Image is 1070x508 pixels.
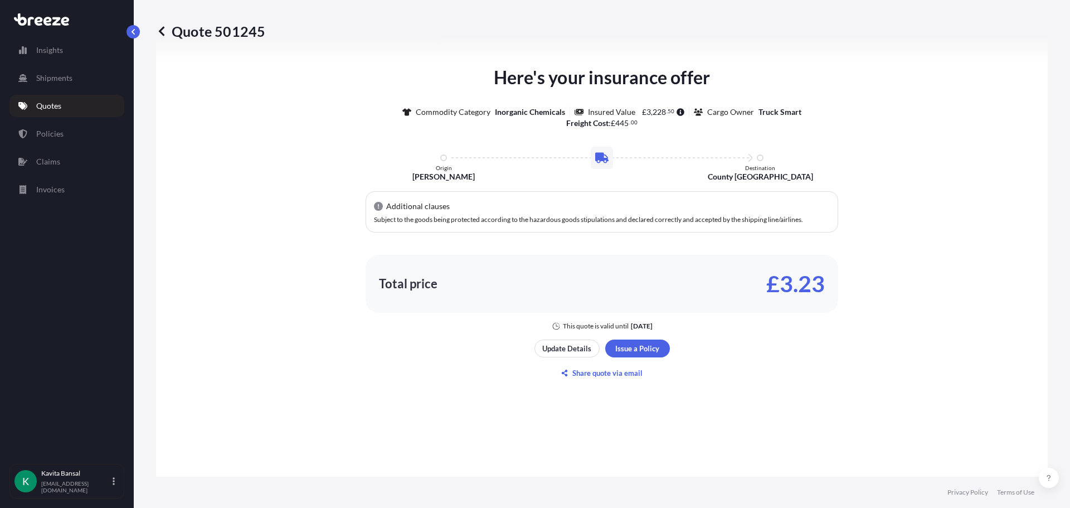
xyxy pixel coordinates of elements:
[572,367,643,379] p: Share quote via email
[36,45,63,56] p: Insights
[667,109,668,113] span: .
[9,123,124,145] a: Policies
[631,120,638,124] span: 00
[708,171,813,182] p: County [GEOGRAPHIC_DATA]
[997,488,1034,497] a: Terms of Use
[534,340,600,357] button: Update Details
[41,480,110,494] p: [EMAIL_ADDRESS][DOMAIN_NAME]
[41,469,110,478] p: Kavita Bansal
[374,215,803,224] span: Subject to the goods being protected according to the hazardous goods stipulations and declared c...
[412,171,475,182] p: [PERSON_NAME]
[9,151,124,173] a: Claims
[642,108,646,116] span: £
[9,95,124,117] a: Quotes
[707,107,754,118] p: Cargo Owner
[156,22,265,40] p: Quote 501245
[495,107,565,118] p: Inorganic Chemicals
[36,156,60,167] p: Claims
[758,107,801,118] p: Truck Smart
[615,119,629,127] span: 445
[379,278,437,289] p: Total price
[629,120,630,124] span: .
[566,118,638,129] p: :
[651,108,653,116] span: ,
[566,118,609,128] b: Freight Cost
[563,322,629,331] p: This quote is valid until
[36,128,64,139] p: Policies
[588,107,635,118] p: Insured Value
[947,488,988,497] a: Privacy Policy
[386,201,450,212] p: Additional clauses
[542,343,591,354] p: Update Details
[615,343,659,354] p: Issue a Policy
[534,364,670,382] button: Share quote via email
[653,108,666,116] span: 228
[36,184,65,195] p: Invoices
[605,340,670,357] button: Issue a Policy
[9,67,124,89] a: Shipments
[9,39,124,61] a: Insights
[611,119,615,127] span: £
[766,275,825,293] p: £3.23
[494,64,710,91] p: Here's your insurance offer
[436,165,452,171] p: Origin
[36,72,72,84] p: Shipments
[36,100,61,112] p: Quotes
[745,165,775,171] p: Destination
[22,476,29,487] span: K
[646,108,651,116] span: 3
[9,178,124,201] a: Invoices
[416,107,490,118] p: Commodity Category
[631,322,653,331] p: [DATE]
[668,109,674,113] span: 50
